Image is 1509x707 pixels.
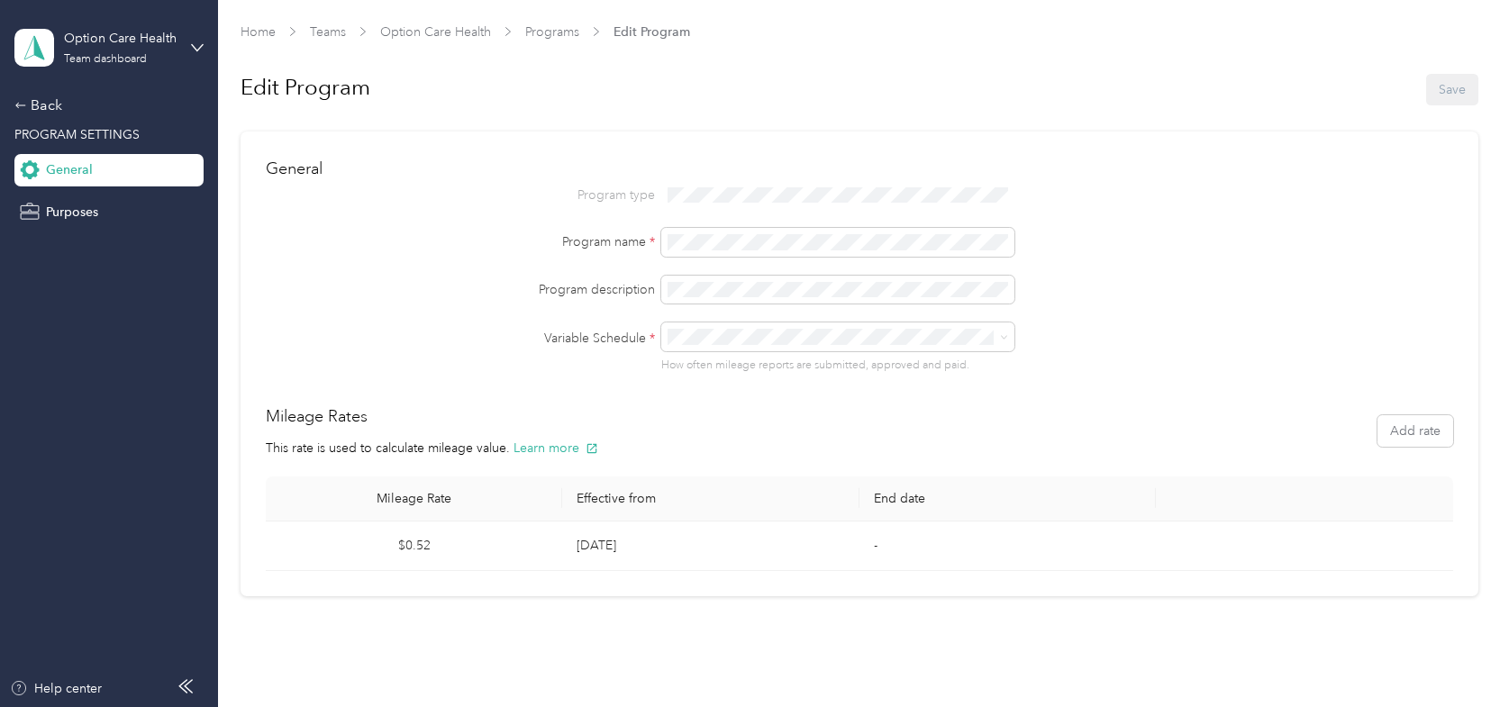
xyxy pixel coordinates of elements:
div: Team dashboard [64,54,147,65]
button: Help center [10,679,102,698]
label: Program description [266,280,655,299]
th: Mileage Rate [266,476,562,521]
th: End date [859,476,1156,521]
p: How often mileage reports are submitted, approved and paid. [661,358,1354,374]
p: Program type [266,186,655,204]
p: This rate is used to calculate mileage value. [266,439,598,458]
a: Programs [525,24,579,40]
span: Edit Program [614,23,690,41]
span: General [46,160,93,179]
span: Purposes [46,203,98,222]
td: - [859,521,1156,571]
td: $0.52 [266,521,562,571]
th: Effective from [562,476,859,521]
button: Add rate [1377,415,1453,447]
a: Option Care Health [380,24,491,40]
h2: Mileage Rates [266,404,598,429]
label: Program name [266,232,655,251]
td: [DATE] [562,521,859,571]
div: Back [14,95,195,116]
iframe: Everlance-gr Chat Button Frame [1408,606,1509,707]
div: Option Care Health [64,29,177,48]
button: Learn more [514,439,598,458]
h1: Edit Program [241,66,370,109]
label: Variable Schedule [266,329,655,348]
h2: General [266,157,1453,181]
a: Home [241,24,276,40]
a: Teams [310,24,346,40]
span: PROGRAM SETTINGS [14,127,140,142]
